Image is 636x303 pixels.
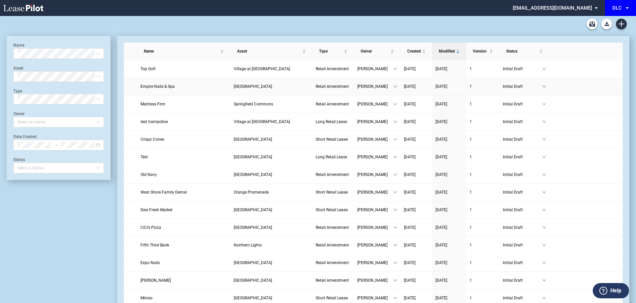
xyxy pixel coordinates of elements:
[610,286,621,295] label: Help
[470,67,472,71] span: 1
[393,208,397,212] span: down
[404,225,416,230] span: [DATE]
[234,118,309,125] a: Village at [GEOGRAPHIC_DATA]
[316,208,348,212] span: Short Retail Lease
[316,224,351,231] a: Retail Amendment
[404,137,416,142] span: [DATE]
[542,137,546,141] span: down
[141,208,172,212] span: Desi Fresh Market
[470,190,472,195] span: 1
[141,67,156,71] span: Top Golf
[466,43,499,60] th: Version
[357,83,393,90] span: [PERSON_NAME]
[393,243,397,247] span: down
[404,278,416,283] span: [DATE]
[404,208,416,212] span: [DATE]
[436,83,463,90] a: [DATE]
[599,19,614,29] md-menu: Download Blank Form List
[436,155,447,159] span: [DATE]
[316,84,349,89] span: Retail Amendment
[404,136,429,143] a: [DATE]
[436,101,463,107] a: [DATE]
[141,118,227,125] a: test trampoline
[141,278,171,283] span: Pio Pio Grill
[357,118,393,125] span: [PERSON_NAME]
[393,137,397,141] span: down
[357,189,393,196] span: [PERSON_NAME]
[436,207,463,213] a: [DATE]
[436,189,463,196] a: [DATE]
[316,154,351,160] a: Long Retail Lease
[234,119,290,124] span: Village at Allen
[470,278,472,283] span: 1
[470,154,496,160] a: 1
[470,189,496,196] a: 1
[357,224,393,231] span: [PERSON_NAME]
[316,172,349,177] span: Retail Amendment
[354,43,401,60] th: Owner
[141,137,164,142] span: Crispy Cones
[54,143,58,147] span: to
[141,172,157,177] span: Old Navy
[316,137,348,142] span: Short Retail Lease
[470,136,496,143] a: 1
[436,277,463,284] a: [DATE]
[503,118,542,125] span: Initial Draft
[361,48,389,55] span: Owner
[13,66,23,71] label: Asset
[542,190,546,194] span: down
[542,84,546,88] span: down
[436,66,463,72] a: [DATE]
[319,48,343,55] span: Type
[141,102,165,106] span: Mattress Firm
[141,119,168,124] span: test trampoline
[357,171,393,178] span: [PERSON_NAME]
[393,278,397,282] span: down
[234,137,272,142] span: Lawrenceville Town Center
[404,155,416,159] span: [DATE]
[542,173,546,177] span: down
[316,242,351,248] a: Retail Amendment
[316,118,351,125] a: Long Retail Lease
[141,243,169,247] span: Fifth Third Bank
[234,242,309,248] a: Northern Lights
[316,83,351,90] a: Retail Amendment
[316,102,349,106] span: Retail Amendment
[593,283,629,298] button: Help
[432,43,466,60] th: Modified
[393,67,397,71] span: down
[234,243,262,247] span: Northern Lights
[13,89,22,93] label: Type
[436,259,463,266] a: [DATE]
[470,207,496,213] a: 1
[470,242,496,248] a: 1
[470,155,472,159] span: 1
[141,84,175,89] span: Empire Nails & Spa
[316,190,348,195] span: Short Retail Lease
[470,84,472,89] span: 1
[234,101,309,107] a: Springfield Commons
[13,134,37,139] label: Date Created
[316,259,351,266] a: Retail Amendment
[234,259,309,266] a: [GEOGRAPHIC_DATA]
[141,190,187,195] span: West Shore Family Dental
[393,173,397,177] span: down
[230,43,312,60] th: Asset
[542,155,546,159] span: down
[141,242,227,248] a: Fifth Third Bank
[144,48,219,55] span: Name
[141,66,227,72] a: Top Golf
[503,207,542,213] span: Initial Draft
[542,120,546,124] span: down
[141,189,227,196] a: West Shore Family Dental
[234,189,309,196] a: Orange Promenade
[404,154,429,160] a: [DATE]
[401,43,432,60] th: Created
[470,66,496,72] a: 1
[503,242,542,248] span: Initial Draft
[234,136,309,143] a: [GEOGRAPHIC_DATA]
[470,225,472,230] span: 1
[13,111,25,116] label: Owner
[237,48,301,55] span: Asset
[234,207,309,213] a: [GEOGRAPHIC_DATA]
